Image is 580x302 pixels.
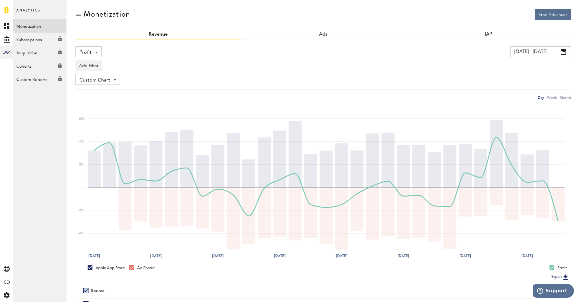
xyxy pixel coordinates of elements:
text: 0 [83,186,85,189]
a: Monetization [13,19,66,33]
span: Analytics [16,7,40,19]
text: [DATE] [212,253,224,259]
span: Ads [319,32,327,37]
iframe: Opens a widget where you can find more information [533,284,574,299]
a: IAP [485,32,492,37]
div: Day [538,94,544,101]
div: Apple App Store [88,265,125,271]
text: [DATE] [336,253,347,259]
text: [DATE] [89,253,100,259]
a: Subscriptions [13,33,66,46]
text: [DATE] [150,253,162,259]
div: Ad Spend [129,265,155,271]
text: 400 [79,140,85,143]
a: Revenue [149,32,168,37]
div: Profit [549,265,567,271]
div: Month [560,94,571,101]
button: Export [549,273,571,281]
text: 600 [79,117,85,120]
text: -400 [78,232,85,235]
button: Add Filter [76,60,102,71]
div: Source [91,288,105,294]
text: [DATE] [459,253,471,259]
text: [DATE] [521,253,533,259]
span: Profit [79,47,92,58]
span: Custom Chart [79,75,110,85]
img: Export [562,273,569,281]
div: Period total [331,288,563,294]
a: Custom Reports [13,72,66,86]
text: 200 [79,163,85,166]
text: [DATE] [274,253,285,259]
text: [DATE] [398,253,409,259]
button: Free Advances [535,9,571,20]
text: -200 [78,209,85,212]
div: Monetization [83,9,130,19]
a: Cohorts [13,59,66,72]
div: Week [547,94,557,101]
a: Acquisition [13,46,66,59]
